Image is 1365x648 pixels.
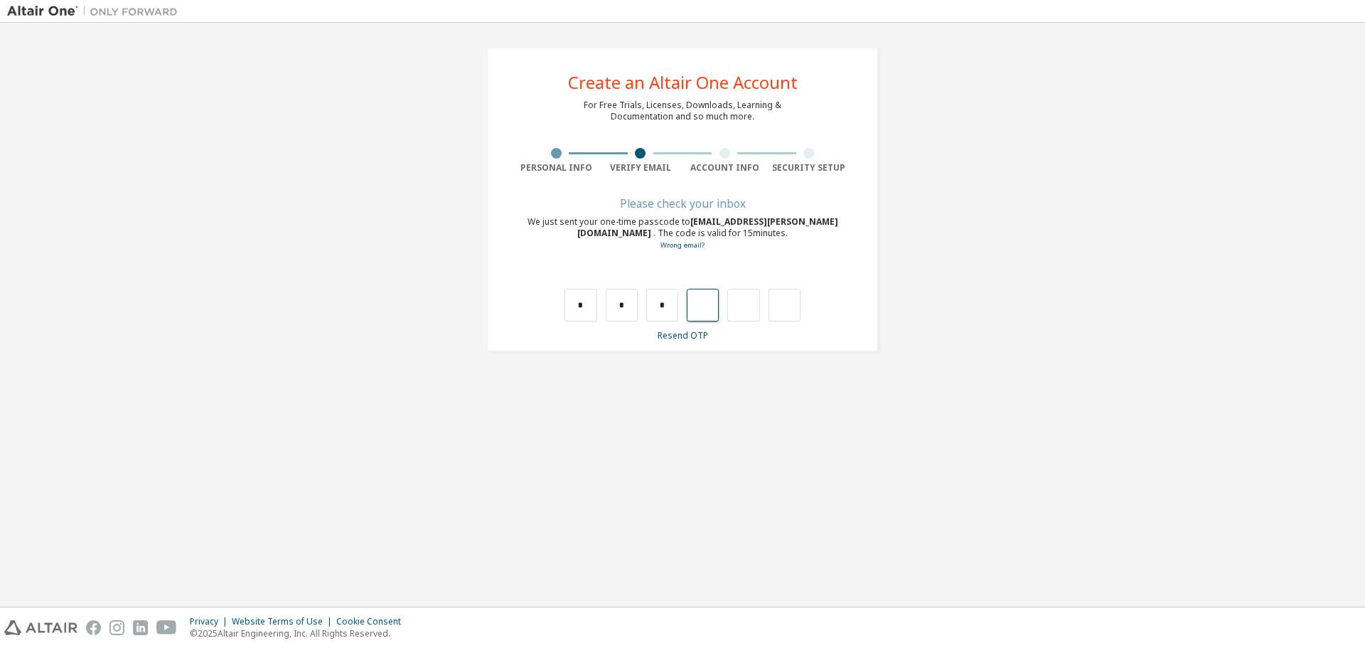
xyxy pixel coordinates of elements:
div: We just sent your one-time passcode to . The code is valid for 15 minutes. [514,216,851,251]
div: Security Setup [767,162,852,174]
img: youtube.svg [156,620,177,635]
img: facebook.svg [86,620,101,635]
a: Go back to the registration form [660,240,705,250]
div: Cookie Consent [336,616,409,627]
div: Verify Email [599,162,683,174]
a: Resend OTP [658,329,708,341]
div: Create an Altair One Account [568,74,798,91]
div: Account Info [682,162,767,174]
div: Privacy [190,616,232,627]
img: altair_logo.svg [4,620,77,635]
span: [EMAIL_ADDRESS][PERSON_NAME][DOMAIN_NAME] [577,216,838,239]
img: Altair One [7,4,185,18]
div: Personal Info [514,162,599,174]
p: © 2025 Altair Engineering, Inc. All Rights Reserved. [190,627,409,639]
div: Please check your inbox [514,199,851,208]
div: Website Terms of Use [232,616,336,627]
img: linkedin.svg [133,620,148,635]
img: instagram.svg [109,620,124,635]
div: For Free Trials, Licenses, Downloads, Learning & Documentation and so much more. [584,100,781,122]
